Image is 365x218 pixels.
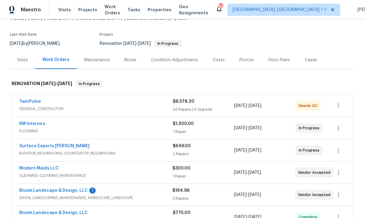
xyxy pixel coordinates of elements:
[124,41,151,46] span: -
[234,170,261,176] span: -
[89,188,96,194] div: 1
[19,128,173,134] span: FLOORING
[234,104,247,108] span: [DATE]
[151,57,198,63] div: Condition Adjustments
[173,144,191,148] span: $649.00
[248,193,261,197] span: [DATE]
[76,81,102,87] span: In Progress
[19,166,59,170] a: Modern Maids LLC
[234,103,261,109] span: -
[219,4,223,10] div: 50
[100,41,181,46] span: Renovation
[298,170,333,176] span: Vendor Accepted
[127,8,140,12] span: Tasks
[19,188,88,193] a: Bloom Landscape & Design, LLC
[10,40,67,47] div: by [PERSON_NAME]
[172,188,190,193] span: $164.96
[248,170,261,175] span: [DATE]
[57,81,72,86] span: [DATE]
[19,173,172,179] span: CLEANING, CLEANING_MAINTENANCE
[19,195,172,201] span: SNOW, LANDSCAPING_MAINTENANCE, HARDSCAPE_LANDSCAPE
[10,74,355,94] div: RENOVATION [DATE]-[DATE]In Progress
[213,57,225,63] div: Costs
[19,144,90,148] a: Surface Experts [PERSON_NAME]
[105,4,120,16] span: Work Orders
[234,126,247,130] span: [DATE]
[298,192,333,198] span: Vendor Accepted
[173,99,194,104] span: $8,578.20
[148,7,171,13] span: Properties
[179,4,208,16] span: Geo Assignments
[19,99,41,104] a: TwinPulse
[173,106,234,113] div: 24 Repairs | 4 Upgrade
[268,57,290,63] div: Floor Plans
[305,57,317,63] div: Cases
[58,7,71,13] span: Visits
[10,41,23,46] span: [DATE]
[21,7,41,13] span: Maestro
[78,7,97,13] span: Projects
[249,104,261,108] span: [DATE]
[233,7,326,13] span: [GEOGRAPHIC_DATA], [GEOGRAPHIC_DATA] + 1
[173,122,194,126] span: $1,920.00
[249,148,261,152] span: [DATE]
[172,173,234,179] div: 1 Repair
[124,57,136,63] div: Notes
[173,129,234,135] div: 1 Repair
[41,81,56,86] span: [DATE]
[299,125,322,131] span: In Progress
[155,42,181,45] span: In Progress
[173,211,190,215] span: $775.00
[42,57,69,63] div: Work Orders
[234,170,247,175] span: [DATE]
[249,126,261,130] span: [DATE]
[124,41,136,46] span: [DATE]
[10,33,37,36] span: Last Visit Date
[172,195,234,202] div: 3 Repairs
[173,151,234,157] div: 2 Repairs
[234,148,247,152] span: [DATE]
[172,166,190,170] span: $300.00
[234,192,261,198] span: -
[19,106,173,112] span: GENERAL_CONTRACTOR
[19,211,88,215] a: Bloom Landscape & Design, LLC
[17,57,28,63] div: Visits
[100,33,113,36] span: Project
[234,125,261,131] span: -
[234,147,261,153] span: -
[19,122,45,126] a: RM Interiors
[239,57,254,63] div: Photos
[299,147,322,153] span: In Progress
[12,80,72,88] h6: RENOVATION
[41,81,72,86] span: -
[234,193,247,197] span: [DATE]
[19,150,173,156] span: BATHTUB_RESURFACING, COUNTERTOP_RESURFACING
[84,57,110,63] div: Maintenance
[299,103,320,109] span: Needs QC
[138,41,151,46] span: [DATE]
